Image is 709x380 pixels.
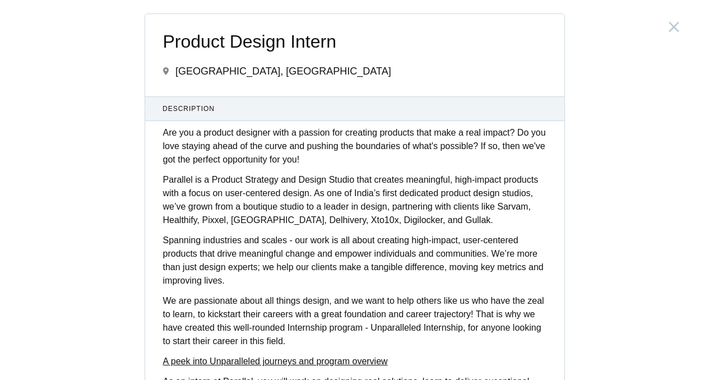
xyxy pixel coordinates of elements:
span: Description [163,104,546,114]
span: Product Design Intern [163,32,546,52]
p: Are you a product designer with a passion for creating products that make a real impact? Do you l... [163,126,546,166]
p: We are passionate about all things design, and we want to help others like us who have the zeal t... [163,294,546,348]
p: Spanning industries and scales - our work is all about creating high-impact, user-centered produc... [163,234,546,288]
span: [GEOGRAPHIC_DATA], [GEOGRAPHIC_DATA] [175,66,391,77]
strong: . [283,336,285,346]
p: Parallel is a Product Strategy and Design Studio that creates meaningful, high-impact products wi... [163,173,546,227]
a: A peek into Unparalleled journeys and program overview [163,356,388,366]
